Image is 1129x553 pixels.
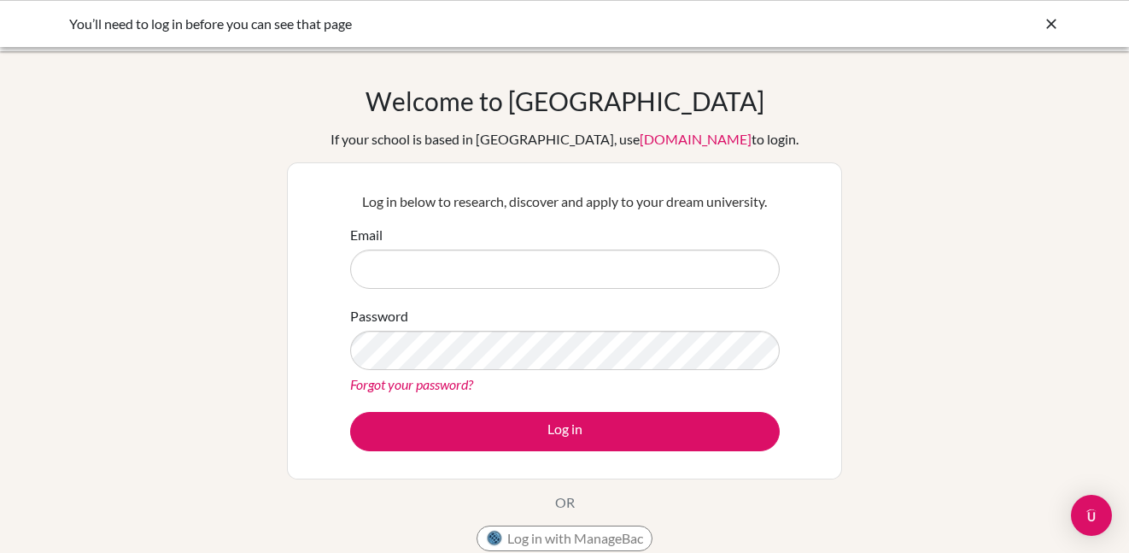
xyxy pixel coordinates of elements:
[555,492,575,513] p: OR
[640,131,752,147] a: [DOMAIN_NAME]
[350,412,780,451] button: Log in
[350,225,383,245] label: Email
[350,191,780,212] p: Log in below to research, discover and apply to your dream university.
[350,376,473,392] a: Forgot your password?
[331,129,798,150] div: If your school is based in [GEOGRAPHIC_DATA], use to login.
[366,85,764,116] h1: Welcome to [GEOGRAPHIC_DATA]
[1071,495,1112,536] div: Open Intercom Messenger
[69,14,804,34] div: You’ll need to log in before you can see that page
[350,306,408,327] label: Password
[477,526,652,551] button: Log in with ManageBac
